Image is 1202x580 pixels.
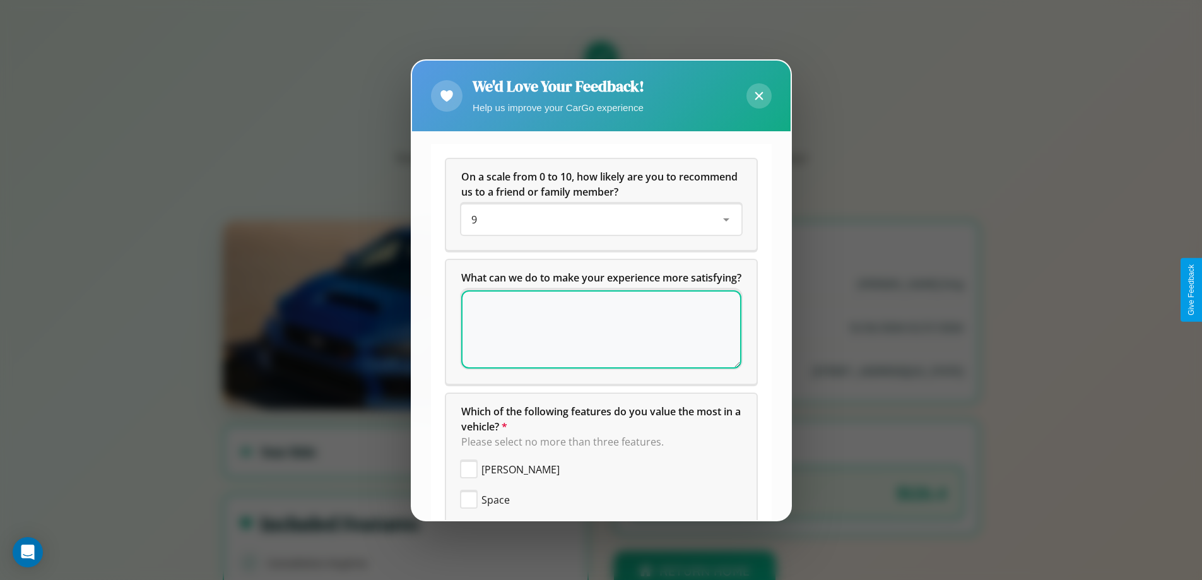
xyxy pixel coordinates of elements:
span: Space [481,492,510,507]
div: Open Intercom Messenger [13,537,43,567]
span: Please select no more than three features. [461,435,664,449]
div: Give Feedback [1187,264,1196,316]
h2: We'd Love Your Feedback! [473,76,644,97]
span: 9 [471,213,477,227]
h5: On a scale from 0 to 10, how likely are you to recommend us to a friend or family member? [461,169,741,199]
div: On a scale from 0 to 10, how likely are you to recommend us to a friend or family member? [446,159,757,250]
span: [PERSON_NAME] [481,462,560,477]
span: On a scale from 0 to 10, how likely are you to recommend us to a friend or family member? [461,170,740,199]
div: On a scale from 0 to 10, how likely are you to recommend us to a friend or family member? [461,204,741,235]
span: What can we do to make your experience more satisfying? [461,271,741,285]
p: Help us improve your CarGo experience [473,99,644,116]
span: Which of the following features do you value the most in a vehicle? [461,405,743,434]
